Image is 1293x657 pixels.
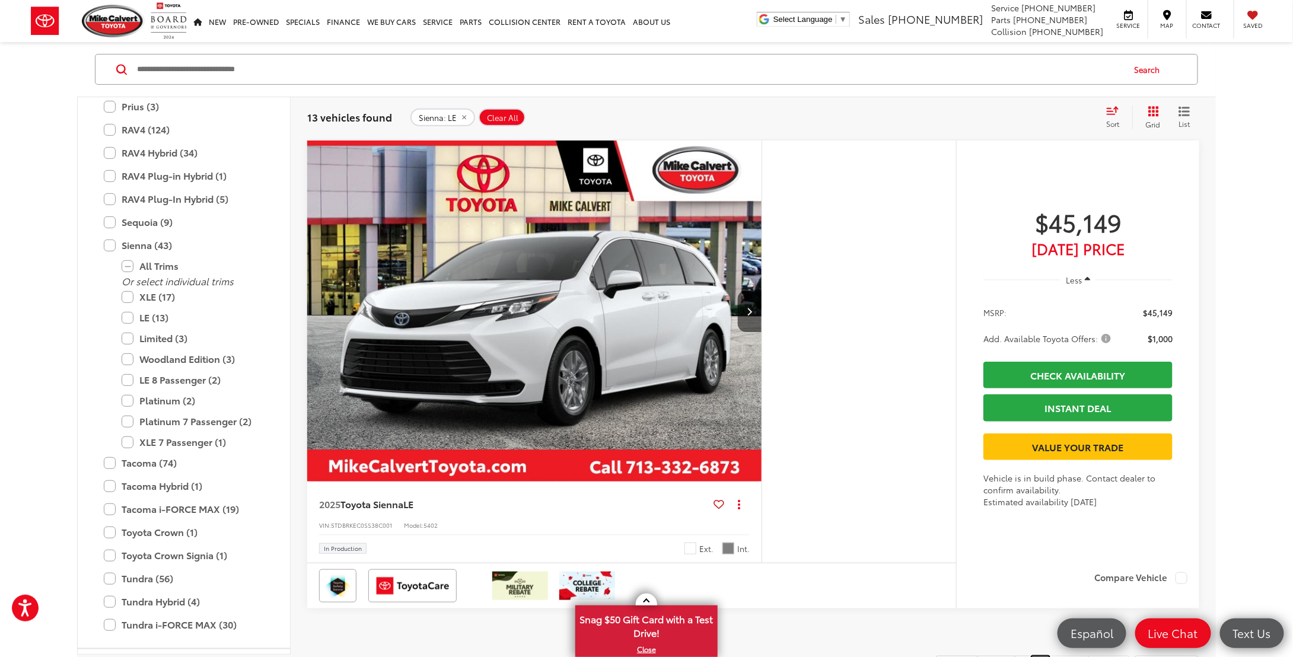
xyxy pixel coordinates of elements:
div: Vehicle is in build phase. Contact dealer to confirm availability. Estimated availability [DATE] [983,472,1173,508]
span: Español [1065,626,1119,640]
span: 2025 [319,497,340,511]
button: remove Sienna: LE [410,109,475,126]
button: Search [1123,55,1177,84]
span: [PHONE_NUMBER] [888,11,983,27]
span: $45,149 [983,207,1173,237]
span: Add. Available Toyota Offers: [983,333,1113,345]
label: Tundra i-FORCE MAX (30) [104,614,264,635]
span: Gray Woven Fabric [722,543,734,554]
a: 2025Toyota SiennaLE [319,497,709,511]
label: RAV4 (124) [104,119,264,140]
span: MSRP: [983,307,1007,318]
span: Contact [1193,21,1221,30]
span: 13 vehicles found [307,110,392,124]
span: Collision [991,25,1027,37]
label: All Trims [122,256,264,276]
label: Tundra (56) [104,568,264,589]
span: Sales [858,11,885,27]
a: Text Us [1220,618,1284,648]
label: Compare Vehicle [1094,572,1187,584]
span: [PHONE_NUMBER] [1021,2,1095,14]
span: Sort [1106,119,1119,129]
span: dropdown dots [738,499,740,509]
span: Grid [1146,119,1161,129]
span: Snag $50 Gift Card with a Test Drive! [577,607,716,643]
img: ToyotaCare Mike Calvert Toyota Houston TX [371,572,454,600]
span: VIN: [319,521,331,530]
button: Select sort value [1100,106,1132,129]
i: Or select individual trims [122,274,234,288]
label: Sienna (43) [104,235,264,256]
label: RAV4 Plug-in Hybrid (1) [104,165,264,186]
img: 2025 Toyota Sienna LE [307,141,763,483]
label: Tacoma (74) [104,452,264,473]
label: Limited (3) [122,328,264,349]
span: ▼ [839,15,847,24]
label: Sequoia (9) [104,212,264,232]
button: Actions [729,493,750,514]
label: Tacoma Hybrid (1) [104,476,264,496]
a: Check Availability [983,362,1173,388]
span: $45,149 [1143,307,1173,318]
button: List View [1170,106,1199,129]
span: Int. [737,543,750,554]
label: Toyota Crown Signia (1) [104,545,264,566]
a: Español [1058,618,1126,648]
input: Search by Make, Model, or Keyword [136,55,1123,84]
button: Grid View [1132,106,1170,129]
label: RAV4 Plug-In Hybrid (5) [104,189,264,209]
span: Service [1115,21,1142,30]
span: Text Us [1227,626,1277,640]
span: 5TDBRKEC0SS38C001 [331,521,392,530]
span: [PHONE_NUMBER] [1029,25,1103,37]
label: RAV4 Hybrid (34) [104,142,264,163]
label: Platinum 7 Passenger (2) [122,411,264,432]
span: [DATE] PRICE [983,243,1173,254]
span: In Production [324,546,362,551]
img: /static/brand-toyota/National_Assets/toyota-college-grad.jpeg?height=48 [559,572,615,600]
span: Toyota Sienna [340,497,403,511]
button: Clear All [479,109,526,126]
span: Ice Cap [684,543,696,554]
a: Live Chat [1135,618,1211,648]
img: Toyota Safety Sense Mike Calvert Toyota Houston TX [321,572,354,600]
img: Mike Calvert Toyota [82,5,145,37]
a: 2025 Toyota Sienna LE2025 Toyota Sienna LE2025 Toyota Sienna LE2025 Toyota Sienna LE [307,141,763,481]
div: 2025 Toyota Sienna LE 0 [307,141,763,481]
span: 5402 [423,521,438,530]
button: Next image [738,291,762,332]
span: Model: [404,521,423,530]
a: Select Language​ [773,15,847,24]
span: Saved [1240,21,1266,30]
span: $1,000 [1148,333,1173,345]
span: LE [403,497,413,511]
span: Ext. [699,543,714,554]
span: Parts [991,14,1011,25]
label: Tacoma i-FORCE MAX (19) [104,499,264,519]
span: Clear All [487,113,518,123]
button: Less [1060,269,1096,291]
label: Platinum (2) [122,390,264,411]
label: LE 8 Passenger (2) [122,369,264,390]
span: Service [991,2,1019,14]
span: Map [1154,21,1180,30]
span: Less [1066,275,1082,285]
a: Instant Deal [983,394,1173,421]
span: Select Language [773,15,833,24]
span: ​ [836,15,836,24]
span: [PHONE_NUMBER] [1013,14,1087,25]
label: Toyota Crown (1) [104,522,264,543]
span: List [1179,119,1190,129]
label: Woodland Edition (3) [122,349,264,369]
span: Live Chat [1142,626,1204,640]
label: Prius (3) [104,96,264,117]
label: XLE 7 Passenger (1) [122,432,264,452]
label: LE (13) [122,307,264,328]
label: Tundra Hybrid (4) [104,591,264,612]
img: /static/brand-toyota/National_Assets/toyota-military-rebate.jpeg?height=48 [492,572,548,600]
span: Sienna: LE [419,113,457,123]
label: XLE (17) [122,286,264,307]
button: Add. Available Toyota Offers: [983,333,1115,345]
a: Value Your Trade [983,433,1173,460]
